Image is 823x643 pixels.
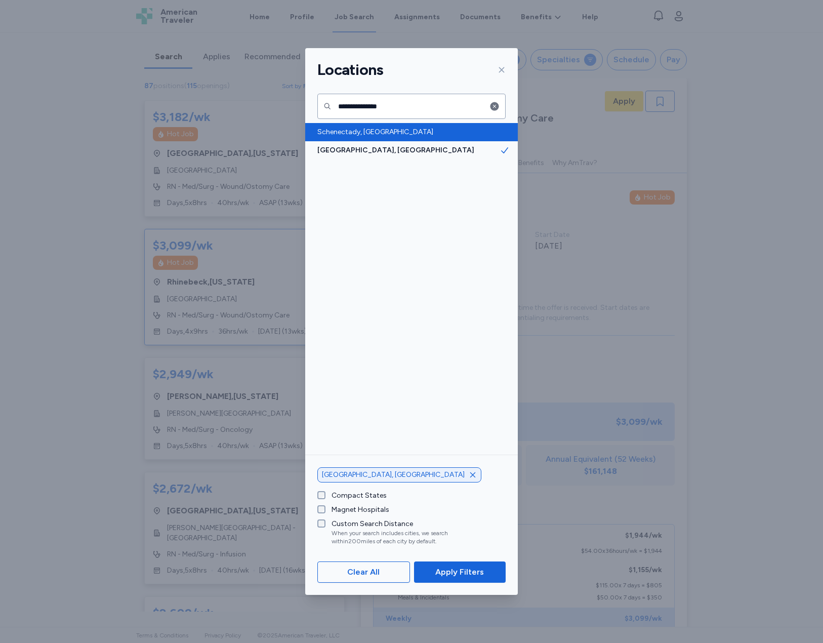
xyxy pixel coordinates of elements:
[317,561,410,583] button: Clear All
[414,561,506,583] button: Apply Filters
[332,519,489,529] div: Custom Search Distance
[317,60,383,79] h1: Locations
[317,145,500,155] span: [GEOGRAPHIC_DATA], [GEOGRAPHIC_DATA]
[325,491,387,501] label: Compact States
[332,529,489,545] div: When your search includes cities, we search within 200 miles of each city by default.
[322,470,465,480] span: [GEOGRAPHIC_DATA], [GEOGRAPHIC_DATA]
[317,127,500,137] span: Schenectady, [GEOGRAPHIC_DATA]
[435,566,484,578] span: Apply Filters
[347,566,380,578] span: Clear All
[325,505,389,515] label: Magnet Hospitals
